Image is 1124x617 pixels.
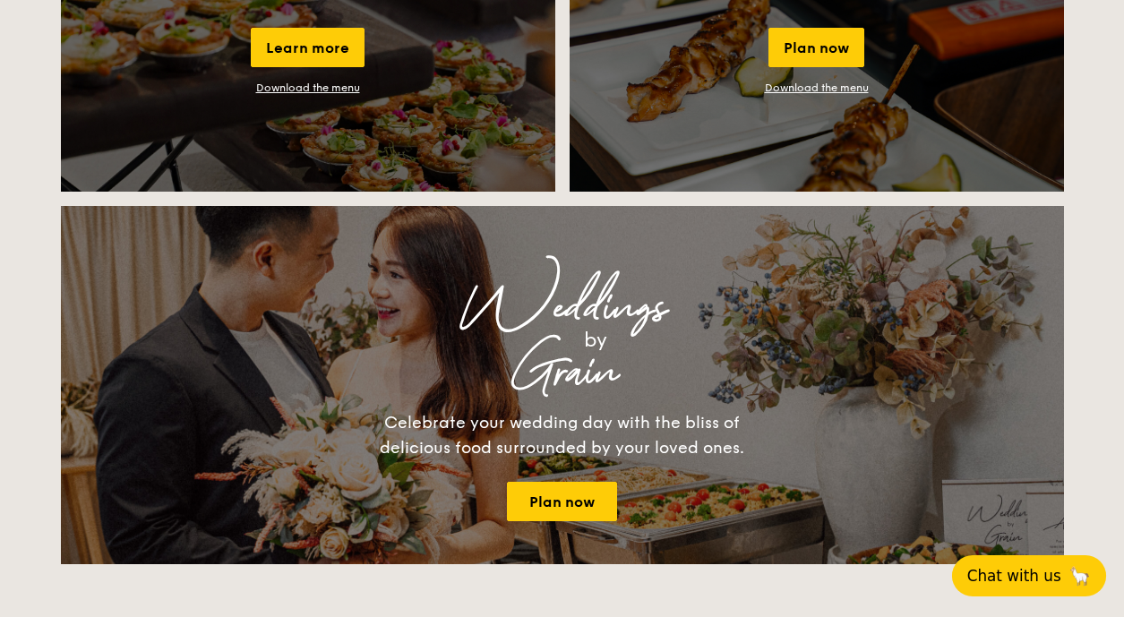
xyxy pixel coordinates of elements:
[285,324,906,356] div: by
[219,292,906,324] div: Weddings
[765,81,869,94] a: Download the menu
[361,410,764,460] div: Celebrate your wedding day with the bliss of delicious food surrounded by your loved ones.
[1068,565,1091,587] span: 🦙
[251,28,365,67] div: Learn more
[952,555,1106,596] button: Chat with us🦙
[219,356,906,389] div: Grain
[507,482,617,521] a: Plan now
[768,28,864,67] div: Plan now
[256,81,360,94] a: Download the menu
[967,567,1061,585] span: Chat with us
